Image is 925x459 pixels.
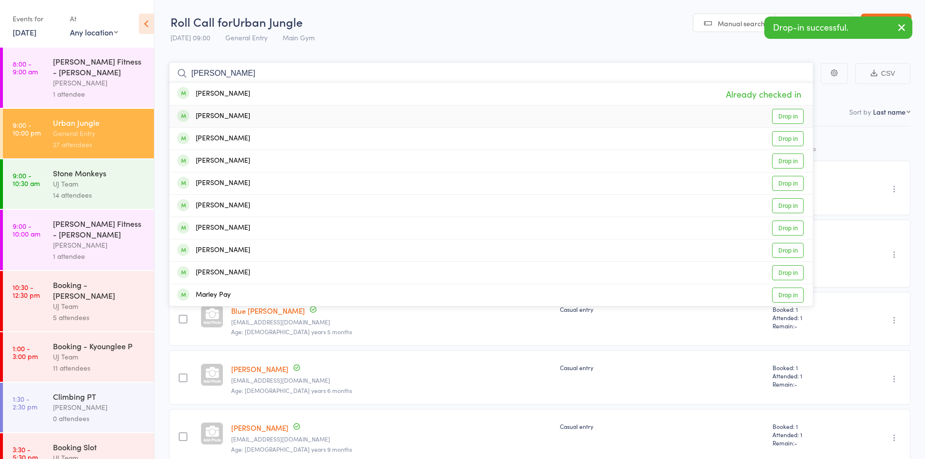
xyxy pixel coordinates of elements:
span: Booked: 1 [773,422,848,430]
div: 11 attendees [53,362,146,374]
div: [PERSON_NAME] [53,239,146,251]
a: Drop in [772,131,804,146]
a: 1:00 -3:00 pmBooking - Kyounglee PUJ Team11 attendees [3,332,154,382]
span: Already checked in [723,85,804,102]
span: Age: [DEMOGRAPHIC_DATA] years 5 months [231,327,352,336]
div: UJ Team [53,301,146,312]
span: Age: [DEMOGRAPHIC_DATA] years 6 months [231,386,352,394]
a: [PERSON_NAME] [231,423,288,433]
time: 8:00 - 9:00 am [13,60,38,75]
span: [DATE] 09:00 [170,33,210,42]
span: - [794,322,797,330]
input: Search by name [169,62,813,85]
a: Drop in [772,153,804,169]
div: [PERSON_NAME] [177,88,250,100]
a: Drop in [772,176,804,191]
a: 8:00 -9:00 am[PERSON_NAME] Fitness - [PERSON_NAME][PERSON_NAME]1 attendee [3,48,154,108]
a: 9:00 -10:00 pmUrban JungleGeneral Entry27 attendees [3,109,154,158]
a: 1:30 -2:30 pmClimbing PT[PERSON_NAME]0 attendees [3,383,154,432]
div: Events for [13,11,60,27]
div: [PERSON_NAME] [177,200,250,211]
a: Drop in [772,288,804,303]
div: Urban Jungle [53,117,146,128]
a: Exit roll call [861,14,911,33]
time: 10:30 - 12:30 pm [13,283,40,299]
span: Attended: 1 [773,372,848,380]
div: [PERSON_NAME] [177,267,250,278]
small: mansbridge2@gmail.com [231,319,552,325]
span: Remain: [773,439,848,447]
a: 9:00 -10:30 amStone MonkeysUJ Team14 attendees [3,159,154,209]
a: Drop in [772,265,804,280]
div: 27 attendees [53,139,146,150]
time: 9:00 - 10:00 am [13,222,40,238]
div: Last name [873,107,906,117]
div: 0 attendees [53,413,146,424]
div: [PERSON_NAME] [177,178,250,189]
time: 9:00 - 10:00 pm [13,121,41,136]
div: Booking - Kyounglee P [53,340,146,351]
span: Remain: [773,322,848,330]
a: Drop in [772,109,804,124]
a: 10:30 -12:30 pmBooking - [PERSON_NAME]UJ Team5 attendees [3,271,154,331]
time: 1:00 - 3:00 pm [13,344,38,360]
span: General Entry [225,33,268,42]
a: Drop in [772,221,804,236]
span: Attended: 1 [773,430,848,439]
div: At [70,11,118,27]
label: Sort by [849,107,871,117]
div: Casual entry [560,363,765,372]
div: Climbing PT [53,391,146,402]
span: Age: [DEMOGRAPHIC_DATA] years 9 months [231,445,352,453]
a: 9:00 -10:00 am[PERSON_NAME] Fitness - [PERSON_NAME][PERSON_NAME]1 attendee [3,210,154,270]
small: Kaitlin_jayne@hotmail.com [231,436,552,442]
div: [PERSON_NAME] [177,222,250,234]
div: UJ Team [53,351,146,362]
div: [PERSON_NAME] [177,245,250,256]
div: UJ Team [53,178,146,189]
div: Stone Monkeys [53,168,146,178]
div: Casual entry [560,422,765,430]
div: Marley Pay [177,289,231,301]
small: jodeycordwell@gmail.com [231,377,552,384]
div: Any location [70,27,118,37]
button: CSV [855,63,910,84]
div: 1 attendee [53,251,146,262]
div: [PERSON_NAME] [177,133,250,144]
time: 1:30 - 2:30 pm [13,395,37,410]
time: 9:00 - 10:30 am [13,171,40,187]
div: Booking Slot [53,442,146,452]
span: Roll Call for [170,14,233,30]
div: [PERSON_NAME] Fitness - [PERSON_NAME] [53,218,146,239]
div: Casual entry [560,305,765,313]
div: [PERSON_NAME] Fitness - [PERSON_NAME] [53,56,146,77]
a: [DATE] [13,27,36,37]
span: - [794,439,797,447]
div: [PERSON_NAME] [177,111,250,122]
div: 14 attendees [53,189,146,201]
span: Urban Jungle [233,14,303,30]
span: Booked: 1 [773,305,848,313]
div: [PERSON_NAME] [53,402,146,413]
div: 1 attendee [53,88,146,100]
a: Drop in [772,198,804,213]
a: Blue [PERSON_NAME] [231,306,305,316]
a: [PERSON_NAME] [231,364,288,374]
span: Manual search [718,18,765,28]
div: Booking - [PERSON_NAME] [53,279,146,301]
div: 5 attendees [53,312,146,323]
div: [PERSON_NAME] [53,77,146,88]
span: Attended: 1 [773,313,848,322]
div: Drop-in successful. [764,17,912,39]
span: Remain: [773,380,848,388]
a: Drop in [772,243,804,258]
div: General Entry [53,128,146,139]
div: [PERSON_NAME] [177,155,250,167]
span: - [794,380,797,388]
span: Main Gym [283,33,315,42]
span: Booked: 1 [773,363,848,372]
